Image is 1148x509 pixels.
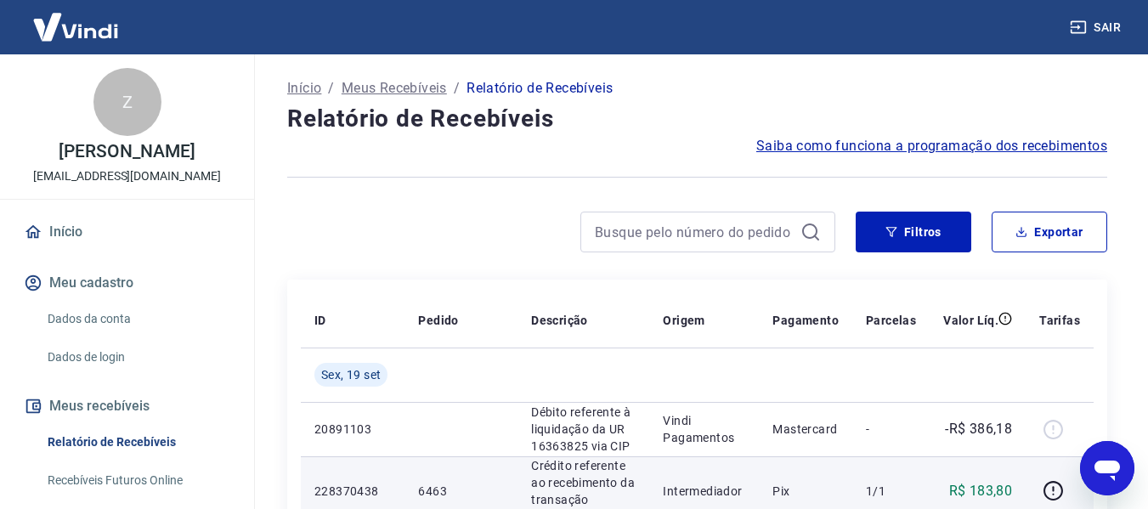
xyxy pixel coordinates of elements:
[467,78,613,99] p: Relatório de Recebíveis
[41,302,234,337] a: Dados da conta
[41,425,234,460] a: Relatório de Recebíveis
[20,264,234,302] button: Meu cadastro
[992,212,1107,252] button: Exportar
[454,78,460,99] p: /
[93,68,161,136] div: Z
[866,312,916,329] p: Parcelas
[33,167,221,185] p: [EMAIL_ADDRESS][DOMAIN_NAME]
[287,102,1107,136] h4: Relatório de Recebíveis
[866,483,916,500] p: 1/1
[772,312,839,329] p: Pagamento
[1066,12,1128,43] button: Sair
[59,143,195,161] p: [PERSON_NAME]
[943,312,998,329] p: Valor Líq.
[418,483,504,500] p: 6463
[314,312,326,329] p: ID
[756,136,1107,156] a: Saiba como funciona a programação dos recebimentos
[342,78,447,99] a: Meus Recebíveis
[314,483,391,500] p: 228370438
[663,412,745,446] p: Vindi Pagamentos
[20,1,131,53] img: Vindi
[663,483,745,500] p: Intermediador
[314,421,391,438] p: 20891103
[663,312,704,329] p: Origem
[1080,441,1134,495] iframe: Botão para abrir a janela de mensagens
[531,404,636,455] p: Débito referente à liquidação da UR 16363825 via CIP
[772,421,839,438] p: Mastercard
[856,212,971,252] button: Filtros
[418,312,458,329] p: Pedido
[531,312,588,329] p: Descrição
[866,421,916,438] p: -
[287,78,321,99] a: Início
[945,419,1012,439] p: -R$ 386,18
[20,387,234,425] button: Meus recebíveis
[41,463,234,498] a: Recebíveis Futuros Online
[20,213,234,251] a: Início
[41,340,234,375] a: Dados de login
[321,366,381,383] span: Sex, 19 set
[1039,312,1080,329] p: Tarifas
[772,483,839,500] p: Pix
[949,481,1013,501] p: R$ 183,80
[328,78,334,99] p: /
[595,219,794,245] input: Busque pelo número do pedido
